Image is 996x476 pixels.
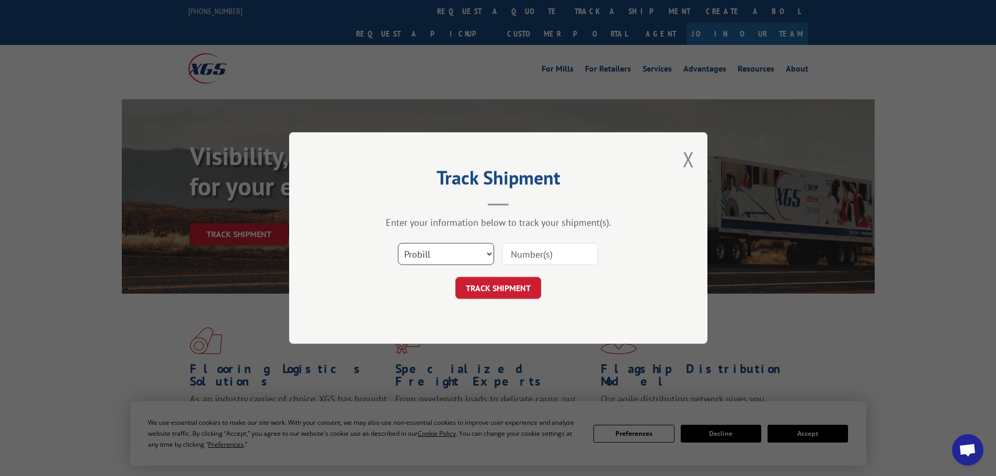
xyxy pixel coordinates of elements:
[683,145,694,173] button: Close modal
[341,216,655,228] div: Enter your information below to track your shipment(s).
[341,170,655,190] h2: Track Shipment
[952,434,983,466] div: Open chat
[502,243,598,265] input: Number(s)
[455,277,541,299] button: TRACK SHIPMENT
